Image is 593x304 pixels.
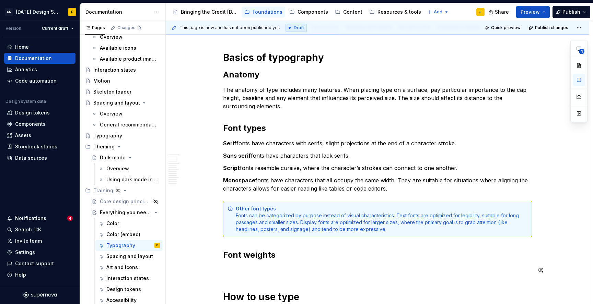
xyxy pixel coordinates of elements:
div: Core design principles [100,198,151,205]
div: Version [5,26,21,31]
span: Quick preview [491,25,521,31]
button: Share [485,6,513,18]
div: Content [343,9,362,15]
div: Skeleton loader [93,88,131,95]
div: Dark mode [100,154,126,161]
div: Spacing and layout [106,253,153,260]
div: General recommendations [100,121,156,128]
div: Analytics [15,66,37,73]
a: Using dark mode in Figma [95,174,163,185]
div: Art and icons [106,264,138,271]
h2: Font weights [223,250,532,260]
a: Everything you need to know [89,207,163,218]
a: Available product imagery [89,53,163,64]
div: Overview [106,165,129,172]
span: Preview [521,9,540,15]
span: 9 [137,25,142,31]
div: Design tokens [15,109,50,116]
a: Color [95,218,163,229]
span: Current draft [42,26,68,31]
div: Design system data [5,99,46,104]
button: Notifications4 [4,213,75,224]
div: Code automation [15,77,57,84]
a: Typography [82,130,163,141]
a: Overview [89,32,163,42]
button: Add [425,7,451,17]
div: Training [93,187,113,194]
span: Publish changes [535,25,568,31]
div: [DATE] Design System [16,9,60,15]
div: Resources & tools [377,9,421,15]
a: TypographyF [95,240,163,251]
span: 4 [67,216,73,221]
p: fonts have characters with serifs, slight projections at the end of a character stroke. [223,139,532,147]
div: Components [298,9,328,15]
a: Home [4,41,75,52]
a: Content [332,7,365,17]
a: Foundations [242,7,285,17]
p: fonts resemble cursive, where the character’s strokes can connect to one another. [223,164,532,172]
span: Draft [294,25,304,31]
div: Contact support [15,260,54,267]
p: fonts have characters that all occupy the same width. They are suitable for situations where alig... [223,176,532,193]
span: This page is new and has not been published yet. [179,25,280,31]
a: Components [287,7,331,17]
div: Overview [100,110,123,117]
div: Interaction states [93,66,136,73]
strong: Script [223,165,240,171]
div: CK [5,8,13,16]
a: Design tokens [95,284,163,295]
a: Color (embed) [95,229,163,240]
div: Available icons [100,45,136,51]
a: Storybook stories [4,141,75,152]
button: Help [4,269,75,280]
div: Theming [82,141,163,152]
div: Interaction states [106,275,149,282]
a: General recommendations [89,119,163,130]
div: Documentation [85,9,150,15]
h2: Font types [223,123,532,134]
a: Interaction states [82,64,163,75]
div: Accessibility [106,297,137,304]
a: Data sources [4,153,75,163]
div: Fonts can be categorized by purpose instead of visual characteristics. Text fonts are optimized f... [236,205,527,233]
a: Art and icons [95,262,163,273]
a: Settings [4,247,75,258]
div: Home [15,44,29,50]
a: Code automation [4,75,75,86]
div: Available product imagery [100,56,156,62]
div: Overview [100,34,123,40]
a: Spacing and layout [95,251,163,262]
div: Typography [93,132,122,139]
a: Interaction states [95,273,163,284]
a: Motion [82,75,163,86]
svg: Supernova Logo [23,292,57,299]
button: Preview [516,6,550,18]
a: Invite team [4,235,75,246]
a: Design tokens [4,107,75,118]
button: Current draft [39,24,77,33]
div: Invite team [15,238,42,244]
p: The anatomy of type includes many features. When placing type on a surface, pay particular import... [223,86,532,110]
div: Color [106,220,119,227]
div: Foundations [253,9,282,15]
button: Publish [553,6,590,18]
a: Overview [89,108,163,119]
button: Publish changes [526,23,571,33]
div: Search ⌘K [15,226,41,233]
span: Publish [562,9,580,15]
a: Available icons [89,42,163,53]
div: F [479,9,481,15]
div: Everything you need to know [100,209,152,216]
span: Share [495,9,509,15]
a: Spacing and layout [82,97,163,108]
a: Overview [95,163,163,174]
button: Quick preview [482,23,524,33]
strong: Monospace [223,177,255,184]
a: Dark mode [89,152,163,163]
div: Components [15,121,46,127]
div: Settings [15,249,35,256]
a: Skeleton loader [82,86,163,97]
a: Bringing the Credit [DATE] brand to life across products [170,7,240,17]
